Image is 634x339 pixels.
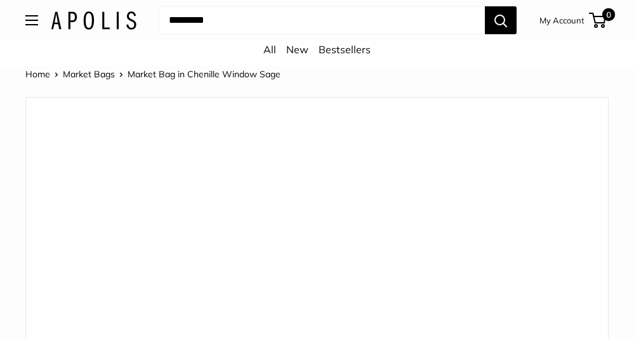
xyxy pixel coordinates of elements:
[159,6,485,34] input: Search...
[63,68,115,80] a: Market Bags
[485,6,517,34] button: Search
[590,13,606,28] a: 0
[25,66,281,82] nav: Breadcrumb
[602,8,615,21] span: 0
[128,68,281,80] span: Market Bag in Chenille Window Sage
[319,43,371,56] a: Bestsellers
[51,11,136,30] img: Apolis
[539,13,584,28] a: My Account
[25,68,50,80] a: Home
[263,43,276,56] a: All
[286,43,308,56] a: New
[25,15,38,25] button: Open menu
